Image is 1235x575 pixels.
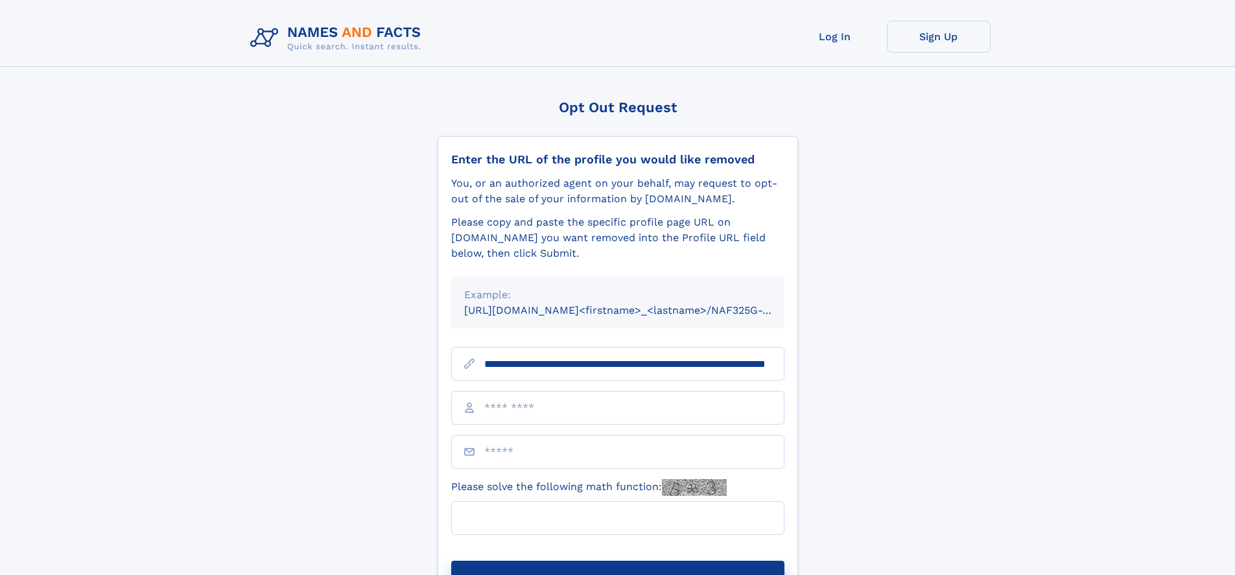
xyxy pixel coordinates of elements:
div: Example: [464,287,771,303]
label: Please solve the following math function: [451,479,727,496]
div: Opt Out Request [438,99,798,115]
small: [URL][DOMAIN_NAME]<firstname>_<lastname>/NAF325G-xxxxxxxx [464,304,809,316]
div: Please copy and paste the specific profile page URL on [DOMAIN_NAME] you want removed into the Pr... [451,215,784,261]
div: Enter the URL of the profile you would like removed [451,152,784,167]
a: Log In [783,21,887,53]
img: Logo Names and Facts [245,21,432,56]
a: Sign Up [887,21,991,53]
div: You, or an authorized agent on your behalf, may request to opt-out of the sale of your informatio... [451,176,784,207]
